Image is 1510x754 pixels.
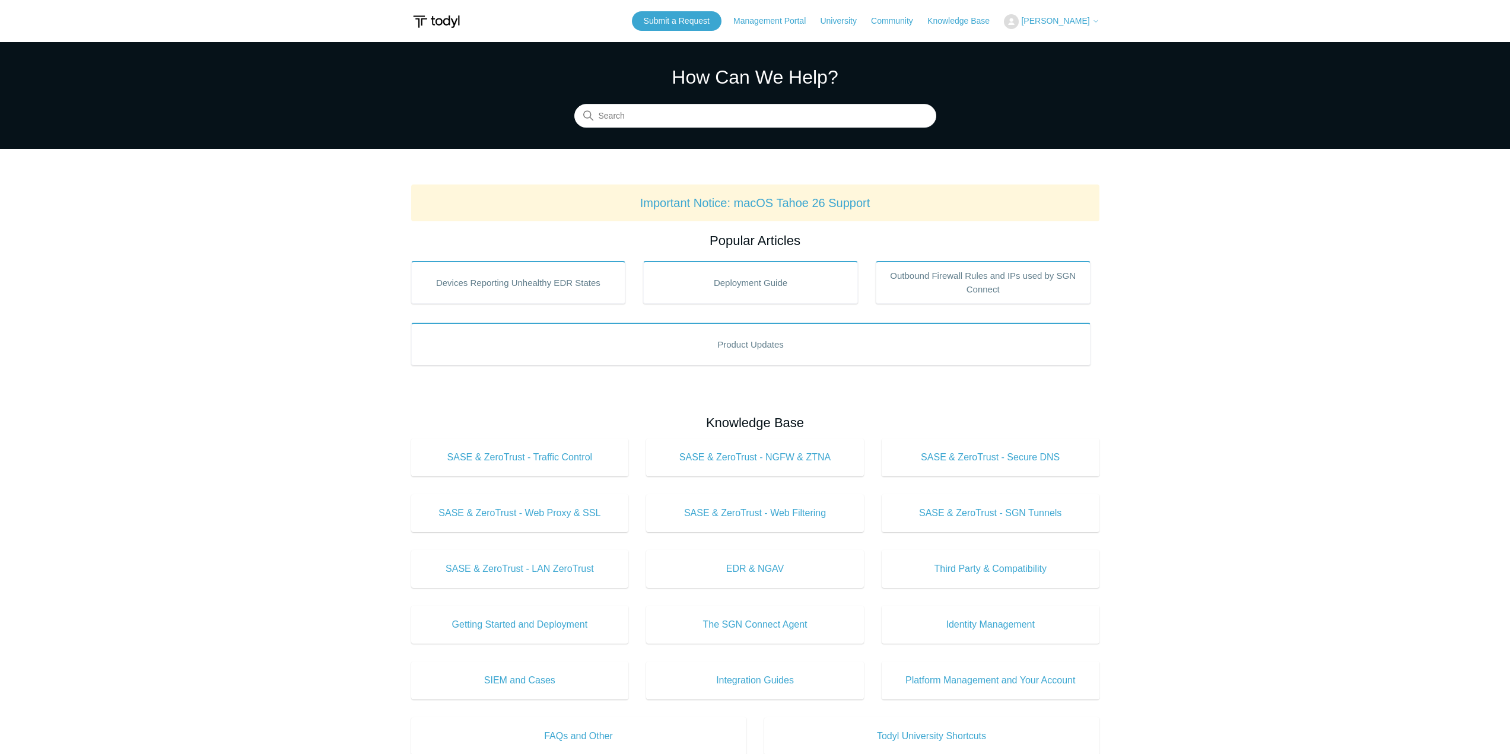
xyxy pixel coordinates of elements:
[411,661,629,699] a: SIEM and Cases
[899,506,1082,520] span: SASE & ZeroTrust - SGN Tunnels
[882,438,1099,476] a: SASE & ZeroTrust - Secure DNS
[411,11,462,33] img: Todyl Support Center Help Center home page
[882,661,1099,699] a: Platform Management and Your Account
[1021,16,1089,26] span: [PERSON_NAME]
[899,562,1082,576] span: Third Party & Compatibility
[411,494,629,532] a: SASE & ZeroTrust - Web Proxy & SSL
[899,673,1082,688] span: Platform Management and Your Account
[646,494,864,532] a: SASE & ZeroTrust - Web Filtering
[646,606,864,644] a: The SGN Connect Agent
[899,450,1082,465] span: SASE & ZeroTrust - Secure DNS
[632,11,721,31] a: Submit a Request
[411,438,629,476] a: SASE & ZeroTrust - Traffic Control
[876,261,1091,304] a: Outbound Firewall Rules and IPs used by SGN Connect
[429,450,611,465] span: SASE & ZeroTrust - Traffic Control
[643,261,858,304] a: Deployment Guide
[664,673,846,688] span: Integration Guides
[664,562,846,576] span: EDR & NGAV
[429,673,611,688] span: SIEM and Cases
[411,606,629,644] a: Getting Started and Deployment
[429,562,611,576] span: SASE & ZeroTrust - LAN ZeroTrust
[664,618,846,632] span: The SGN Connect Agent
[899,618,1082,632] span: Identity Management
[646,661,864,699] a: Integration Guides
[646,550,864,588] a: EDR & NGAV
[574,104,936,128] input: Search
[820,15,868,27] a: University
[733,15,818,27] a: Management Portal
[411,231,1099,250] h2: Popular Articles
[664,450,846,465] span: SASE & ZeroTrust - NGFW & ZTNA
[1004,14,1099,29] button: [PERSON_NAME]
[871,15,925,27] a: Community
[640,196,870,209] a: Important Notice: macOS Tahoe 26 Support
[782,729,1082,743] span: Todyl University Shortcuts
[429,618,611,632] span: Getting Started and Deployment
[411,550,629,588] a: SASE & ZeroTrust - LAN ZeroTrust
[882,494,1099,532] a: SASE & ZeroTrust - SGN Tunnels
[882,606,1099,644] a: Identity Management
[646,438,864,476] a: SASE & ZeroTrust - NGFW & ZTNA
[411,323,1091,365] a: Product Updates
[429,729,729,743] span: FAQs and Other
[664,506,846,520] span: SASE & ZeroTrust - Web Filtering
[927,15,1002,27] a: Knowledge Base
[411,413,1099,432] h2: Knowledge Base
[411,261,626,304] a: Devices Reporting Unhealthy EDR States
[429,506,611,520] span: SASE & ZeroTrust - Web Proxy & SSL
[882,550,1099,588] a: Third Party & Compatibility
[574,63,936,91] h1: How Can We Help?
